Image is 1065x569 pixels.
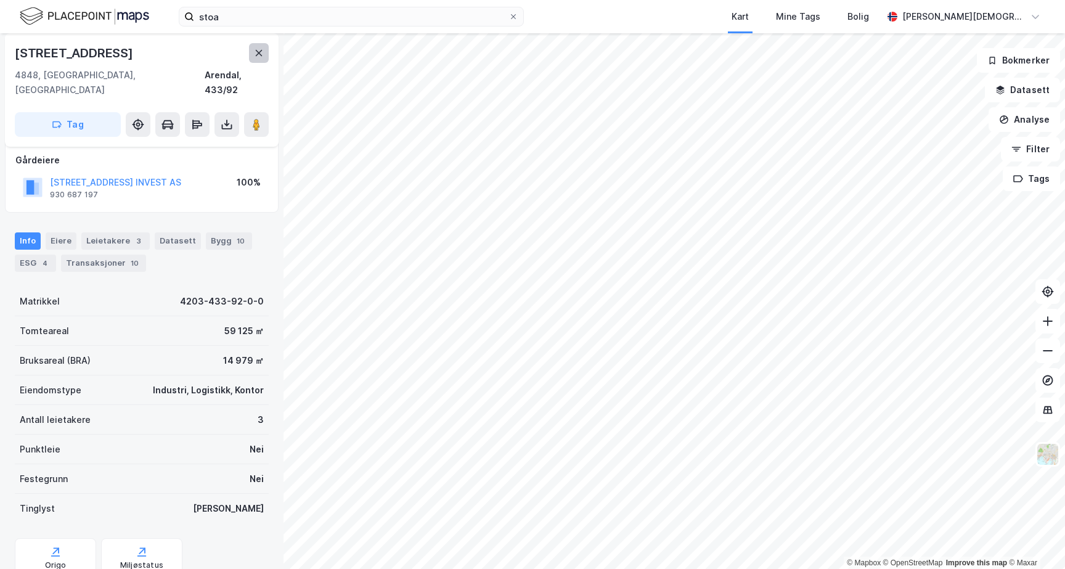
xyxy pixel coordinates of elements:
div: Leietakere [81,232,150,250]
img: logo.f888ab2527a4732fd821a326f86c7f29.svg [20,6,149,27]
button: Bokmerker [977,48,1060,73]
img: Z [1036,443,1059,466]
div: Antall leietakere [20,412,91,427]
div: Matrikkel [20,294,60,309]
div: Datasett [155,232,201,250]
input: Søk på adresse, matrikkel, gårdeiere, leietakere eller personer [194,7,508,26]
div: Kart [732,9,749,24]
button: Tag [15,112,121,137]
a: Maxar [1009,559,1037,567]
div: 59 125 ㎡ [224,324,264,338]
button: Filter [1001,137,1060,162]
div: Festegrunn [20,472,68,486]
div: Bygg [206,232,252,250]
div: ESG [15,255,56,272]
a: Mapbox [847,559,881,567]
div: Eiere [46,232,76,250]
div: Arendal, 433/92 [205,68,269,97]
div: Tomteareal [20,324,69,338]
div: 4203-433-92-0-0 [180,294,264,309]
div: 100% [237,175,261,190]
div: 3 [133,235,145,247]
div: [STREET_ADDRESS] [15,43,136,63]
div: Nei [250,442,264,457]
div: 4 [39,257,51,269]
div: 14 979 ㎡ [223,353,264,368]
div: Mine Tags [776,9,820,24]
div: [PERSON_NAME][DEMOGRAPHIC_DATA] [902,9,1026,24]
div: Punktleie [20,442,60,457]
button: Analyse [989,107,1060,132]
div: [PERSON_NAME] [193,501,264,516]
div: 930 687 197 [50,190,98,200]
div: Bolig [847,9,869,24]
div: 10 [128,257,141,269]
div: Gårdeiere [15,153,268,168]
div: Nei [250,472,264,486]
div: Bruksareal (BRA) [20,353,91,368]
button: Tags [1003,166,1060,191]
div: 10 [234,235,247,247]
div: Industri, Logistikk, Kontor [153,383,264,398]
a: OpenStreetMap [883,559,943,567]
div: Transaksjoner [61,255,146,272]
div: Tinglyst [20,501,55,516]
a: Improve this map [946,559,1007,567]
div: 3 [258,412,264,427]
div: Info [15,232,41,250]
button: Datasett [985,78,1060,102]
div: Eiendomstype [20,383,81,398]
div: 4848, [GEOGRAPHIC_DATA], [GEOGRAPHIC_DATA] [15,68,205,97]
